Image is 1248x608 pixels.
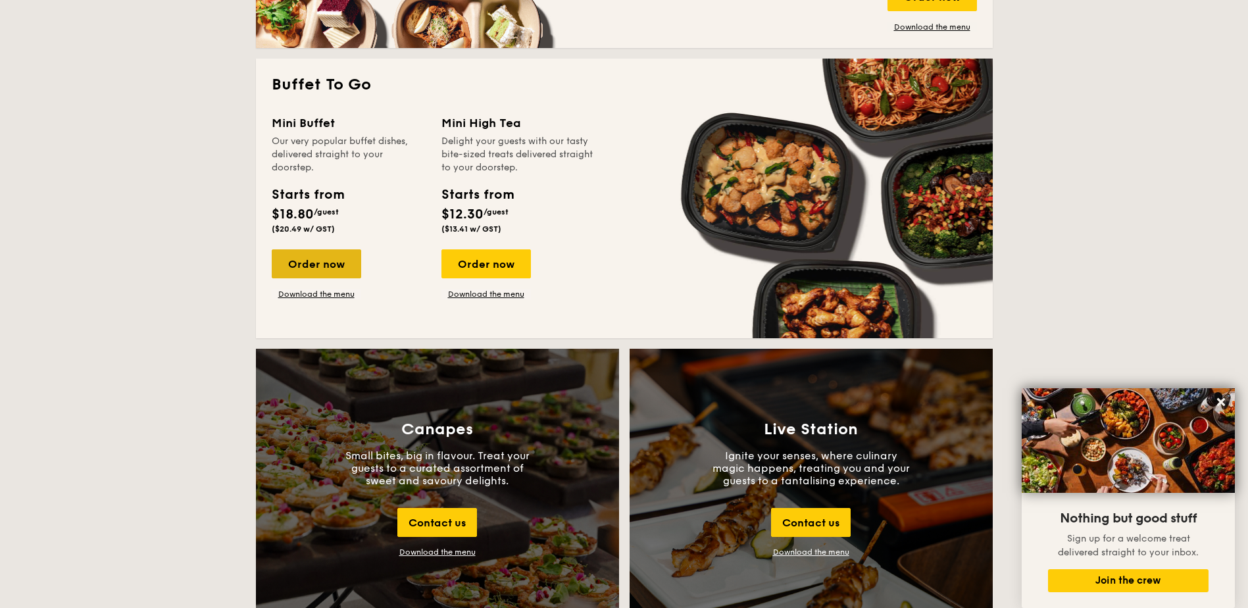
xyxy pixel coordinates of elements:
[272,207,314,222] span: $18.80
[272,224,335,234] span: ($20.49 w/ GST)
[484,207,509,216] span: /guest
[272,249,361,278] div: Order now
[887,22,977,32] a: Download the menu
[272,135,426,174] div: Our very popular buffet dishes, delivered straight to your doorstep.
[399,547,476,557] div: Download the menu
[441,185,513,205] div: Starts from
[441,249,531,278] div: Order now
[314,207,339,216] span: /guest
[441,207,484,222] span: $12.30
[272,74,977,95] h2: Buffet To Go
[441,289,531,299] a: Download the menu
[1058,533,1199,558] span: Sign up for a welcome treat delivered straight to your inbox.
[1060,511,1197,526] span: Nothing but good stuff
[1048,569,1209,592] button: Join the crew
[339,449,536,487] p: Small bites, big in flavour. Treat your guests to a curated assortment of sweet and savoury delig...
[712,449,910,487] p: Ignite your senses, where culinary magic happens, treating you and your guests to a tantalising e...
[272,289,361,299] a: Download the menu
[764,420,858,439] h3: Live Station
[1022,388,1235,493] img: DSC07876-Edit02-Large.jpeg
[397,508,477,537] div: Contact us
[773,547,849,557] a: Download the menu
[771,508,851,537] div: Contact us
[272,114,426,132] div: Mini Buffet
[441,224,501,234] span: ($13.41 w/ GST)
[272,185,343,205] div: Starts from
[441,135,595,174] div: Delight your guests with our tasty bite-sized treats delivered straight to your doorstep.
[401,420,473,439] h3: Canapes
[441,114,595,132] div: Mini High Tea
[1211,392,1232,413] button: Close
